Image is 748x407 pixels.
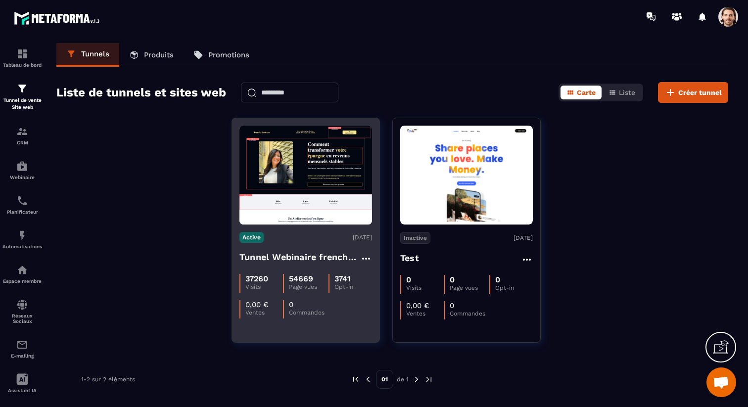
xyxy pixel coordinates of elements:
[2,257,42,291] a: automationsautomationsEspace membre
[184,43,259,67] a: Promotions
[289,274,313,283] p: 54669
[289,309,327,316] p: Commandes
[56,83,226,102] h2: Liste de tunnels et sites web
[14,9,103,27] img: logo
[406,275,411,284] p: 0
[353,234,372,241] p: [DATE]
[406,284,444,291] p: Visits
[16,83,28,94] img: formation
[2,140,42,145] p: CRM
[364,375,373,384] img: prev
[2,175,42,180] p: Webinaire
[289,283,328,290] p: Page vues
[450,310,487,317] p: Commandes
[450,301,454,310] p: 0
[450,275,455,284] p: 0
[400,232,430,244] p: Inactive
[495,275,500,284] p: 0
[239,232,264,243] p: Active
[412,375,421,384] img: next
[239,126,372,225] img: image
[245,283,283,290] p: Visits
[397,375,409,383] p: de 1
[514,234,533,241] p: [DATE]
[208,50,249,59] p: Promotions
[334,274,351,283] p: 3741
[245,274,268,283] p: 37260
[2,41,42,75] a: formationformationTableau de bord
[406,301,429,310] p: 0,00 €
[289,300,293,309] p: 0
[400,251,419,265] h4: Test
[16,339,28,351] img: email
[424,375,433,384] img: next
[334,283,372,290] p: Opt-in
[245,309,283,316] p: Ventes
[2,97,42,111] p: Tunnel de vente Site web
[16,160,28,172] img: automations
[706,367,736,397] div: Ouvrir le chat
[2,187,42,222] a: schedulerschedulerPlanificateur
[2,353,42,359] p: E-mailing
[2,331,42,366] a: emailemailE-mailing
[658,82,728,103] button: Créer tunnel
[81,49,109,58] p: Tunnels
[2,75,42,118] a: formationformationTunnel de vente Site web
[2,118,42,153] a: formationformationCRM
[678,88,722,97] span: Créer tunnel
[376,370,393,389] p: 01
[2,244,42,249] p: Automatisations
[603,86,641,99] button: Liste
[2,222,42,257] a: automationsautomationsAutomatisations
[2,153,42,187] a: automationsautomationsWebinaire
[2,209,42,215] p: Planificateur
[561,86,602,99] button: Carte
[16,126,28,137] img: formation
[16,264,28,276] img: automations
[2,291,42,331] a: social-networksocial-networkRéseaux Sociaux
[450,284,489,291] p: Page vues
[16,195,28,207] img: scheduler
[16,299,28,311] img: social-network
[239,250,360,264] h4: Tunnel Webinaire frenchy partners
[400,129,533,222] img: image
[2,62,42,68] p: Tableau de bord
[2,278,42,284] p: Espace membre
[406,310,444,317] p: Ventes
[351,375,360,384] img: prev
[56,43,119,67] a: Tunnels
[2,388,42,393] p: Assistant IA
[495,284,533,291] p: Opt-in
[16,229,28,241] img: automations
[16,48,28,60] img: formation
[245,300,269,309] p: 0,00 €
[119,43,184,67] a: Produits
[619,89,635,96] span: Liste
[2,313,42,324] p: Réseaux Sociaux
[144,50,174,59] p: Produits
[2,366,42,401] a: Assistant IA
[577,89,596,96] span: Carte
[81,376,135,383] p: 1-2 sur 2 éléments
